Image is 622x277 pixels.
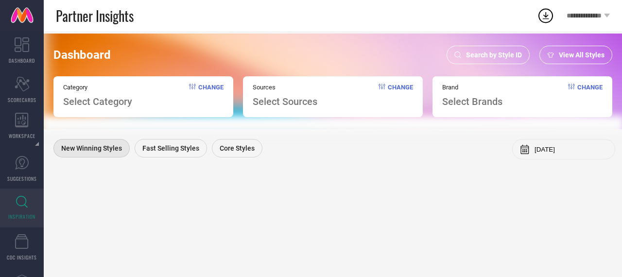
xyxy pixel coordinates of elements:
span: Category [63,84,132,91]
span: WORKSPACE [9,132,35,139]
span: INSPIRATION [8,213,35,220]
span: Partner Insights [56,6,134,26]
span: Change [198,84,224,107]
span: SCORECARDS [8,96,36,104]
input: Select month [535,146,607,153]
span: Select Brands [442,96,502,107]
span: New Winning Styles [61,144,122,152]
span: Change [577,84,603,107]
div: Open download list [537,7,554,24]
span: Select Sources [253,96,317,107]
span: Core Styles [220,144,255,152]
span: View All Styles [559,51,605,59]
span: Select Category [63,96,132,107]
span: Dashboard [53,48,111,62]
span: Search by Style ID [466,51,522,59]
span: Fast Selling Styles [142,144,199,152]
span: DASHBOARD [9,57,35,64]
span: Brand [442,84,502,91]
span: Change [388,84,413,107]
span: Sources [253,84,317,91]
span: SUGGESTIONS [7,175,37,182]
span: CDC INSIGHTS [7,254,37,261]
